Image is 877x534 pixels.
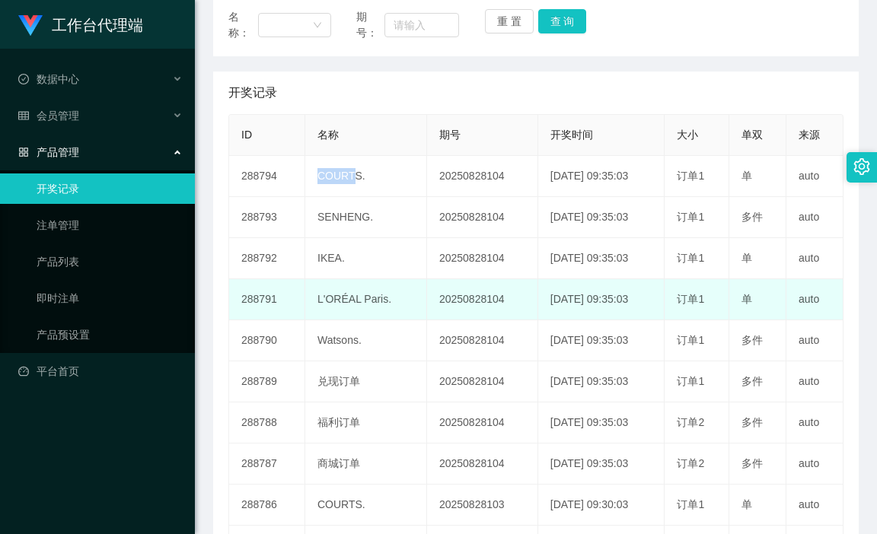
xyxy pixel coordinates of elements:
td: 20250828104 [427,156,538,197]
td: auto [786,361,844,402]
h1: 工作台代理端 [52,1,143,49]
td: 288792 [229,238,305,279]
a: 图标: dashboard平台首页 [18,356,183,386]
span: 订单2 [677,416,704,428]
td: [DATE] 09:35:03 [538,279,665,320]
span: ID [241,129,252,141]
td: COURTS. [305,156,427,197]
td: 20250828104 [427,197,538,238]
span: 单 [741,293,752,305]
td: 20250828104 [427,361,538,402]
td: 20250828104 [427,320,538,361]
td: IKEA. [305,238,427,279]
span: 多件 [741,211,763,223]
td: auto [786,156,844,197]
td: COURTS. [305,485,427,526]
span: 来源 [799,129,820,141]
button: 查 询 [538,9,587,33]
td: 20250828103 [427,485,538,526]
td: 福利订单 [305,402,427,443]
td: [DATE] 09:30:03 [538,485,665,526]
td: 288786 [229,485,305,526]
span: 订单1 [677,375,704,387]
td: 商城订单 [305,443,427,485]
span: 名称： [228,9,258,41]
span: 订单1 [677,498,704,510]
i: 图标: table [18,110,29,121]
td: L'ORÉAL Paris. [305,279,427,320]
td: [DATE] 09:35:03 [538,402,665,443]
td: [DATE] 09:35:03 [538,443,665,485]
span: 开奖时间 [550,129,593,141]
span: 名称 [317,129,339,141]
td: 20250828104 [427,402,538,443]
img: logo.9652507e.png [18,15,43,37]
a: 产品预设置 [37,319,183,350]
td: 兑现订单 [305,361,427,402]
span: 期号： [356,9,384,41]
td: auto [786,238,844,279]
td: [DATE] 09:35:03 [538,197,665,238]
td: [DATE] 09:35:03 [538,320,665,361]
td: SENHENG. [305,197,427,238]
td: 288793 [229,197,305,238]
a: 注单管理 [37,210,183,240]
td: 20250828104 [427,238,538,279]
td: Watsons. [305,320,427,361]
td: 20250828104 [427,279,538,320]
span: 期号 [439,129,461,141]
span: 产品管理 [18,146,79,158]
span: 单双 [741,129,763,141]
span: 订单2 [677,457,704,469]
i: 图标: appstore-o [18,147,29,157]
td: 288788 [229,402,305,443]
span: 订单1 [677,293,704,305]
td: 20250828104 [427,443,538,485]
td: [DATE] 09:35:03 [538,156,665,197]
span: 多件 [741,334,763,346]
td: 288789 [229,361,305,402]
span: 开奖记录 [228,84,277,102]
td: auto [786,320,844,361]
span: 多件 [741,457,763,469]
td: [DATE] 09:35:03 [538,238,665,279]
span: 大小 [677,129,698,141]
span: 多件 [741,375,763,387]
td: 288791 [229,279,305,320]
span: 会员管理 [18,110,79,122]
a: 工作台代理端 [18,18,143,30]
td: 288787 [229,443,305,485]
span: 订单1 [677,170,704,182]
a: 产品列表 [37,246,183,277]
td: auto [786,279,844,320]
i: 图标: setting [853,158,870,175]
span: 订单1 [677,334,704,346]
td: auto [786,197,844,238]
span: 多件 [741,416,763,428]
span: 数据中心 [18,73,79,85]
td: [DATE] 09:35:03 [538,361,665,402]
td: 288790 [229,320,305,361]
td: auto [786,443,844,485]
td: 288794 [229,156,305,197]
span: 单 [741,170,752,182]
a: 即时注单 [37,283,183,313]
span: 单 [741,252,752,264]
i: 图标: check-circle-o [18,74,29,84]
i: 图标: down [313,21,322,31]
input: 请输入 [384,13,459,37]
td: auto [786,485,844,526]
button: 重 置 [485,9,534,33]
a: 开奖记录 [37,173,183,204]
span: 订单1 [677,252,704,264]
span: 订单1 [677,211,704,223]
td: auto [786,402,844,443]
span: 单 [741,498,752,510]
